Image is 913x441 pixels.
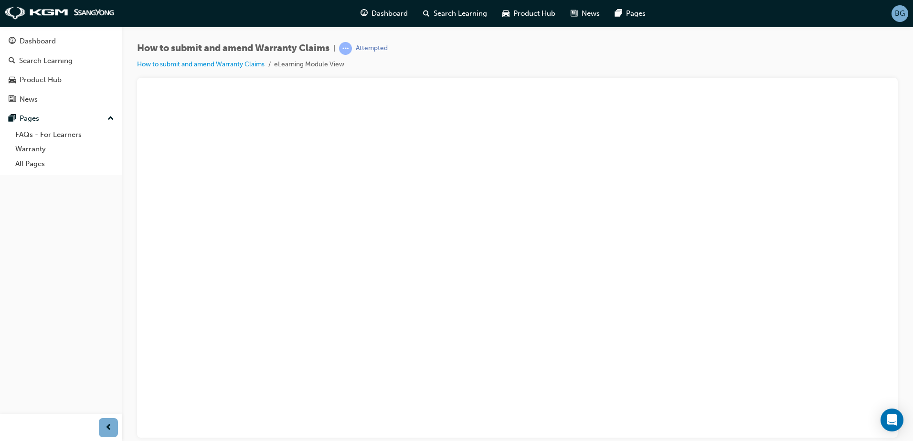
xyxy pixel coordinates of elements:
div: Open Intercom Messenger [881,409,903,431]
span: prev-icon [105,422,112,434]
span: car-icon [502,8,510,20]
a: Dashboard [4,32,118,50]
span: Dashboard [372,8,408,19]
div: Product Hub [20,74,62,85]
span: guage-icon [361,8,368,20]
span: up-icon [107,113,114,125]
span: How to submit and amend Warranty Claims [137,43,329,54]
button: Pages [4,110,118,127]
span: car-icon [9,76,16,84]
span: Product Hub [513,8,555,19]
div: Attempted [356,44,388,53]
a: FAQs - For Learners [11,127,118,142]
a: search-iconSearch Learning [415,4,495,23]
a: News [4,91,118,108]
a: car-iconProduct Hub [495,4,563,23]
span: search-icon [9,57,15,65]
button: DashboardSearch LearningProduct HubNews [4,31,118,110]
span: News [582,8,600,19]
span: search-icon [423,8,430,20]
div: Dashboard [20,36,56,47]
span: pages-icon [9,115,16,123]
img: kgm [5,7,115,20]
li: eLearning Module View [274,59,344,70]
a: All Pages [11,157,118,171]
span: news-icon [9,95,16,104]
span: news-icon [571,8,578,20]
div: Pages [20,113,39,124]
a: Product Hub [4,71,118,89]
a: guage-iconDashboard [353,4,415,23]
a: pages-iconPages [607,4,653,23]
span: guage-icon [9,37,16,46]
span: Search Learning [434,8,487,19]
span: learningRecordVerb_ATTEMPT-icon [339,42,352,55]
button: BG [892,5,908,22]
span: BG [895,8,905,19]
span: Pages [626,8,646,19]
a: How to submit and amend Warranty Claims [137,60,265,68]
a: Search Learning [4,52,118,70]
a: news-iconNews [563,4,607,23]
span: | [333,43,335,54]
div: Search Learning [19,55,73,66]
span: pages-icon [615,8,622,20]
a: Warranty [11,142,118,157]
div: News [20,94,38,105]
